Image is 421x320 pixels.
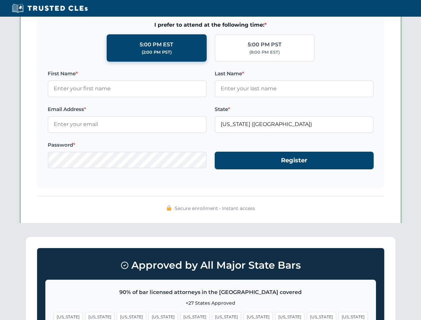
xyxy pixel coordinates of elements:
[140,40,173,49] div: 5:00 PM EST
[48,116,207,133] input: Enter your email
[54,288,368,297] p: 90% of bar licensed attorneys in the [GEOGRAPHIC_DATA] covered
[215,70,374,78] label: Last Name
[48,105,207,113] label: Email Address
[248,40,282,49] div: 5:00 PM PST
[215,116,374,133] input: Florida (FL)
[48,80,207,97] input: Enter your first name
[10,3,90,13] img: Trusted CLEs
[54,299,368,307] p: +27 States Approved
[166,205,172,211] img: 🔒
[249,49,280,56] div: (8:00 PM EST)
[48,141,207,149] label: Password
[45,256,376,274] h3: Approved by All Major State Bars
[48,70,207,78] label: First Name
[215,80,374,97] input: Enter your last name
[215,105,374,113] label: State
[142,49,172,56] div: (2:00 PM PST)
[175,205,255,212] span: Secure enrollment • Instant access
[48,21,374,29] span: I prefer to attend at the following time:
[215,152,374,169] button: Register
